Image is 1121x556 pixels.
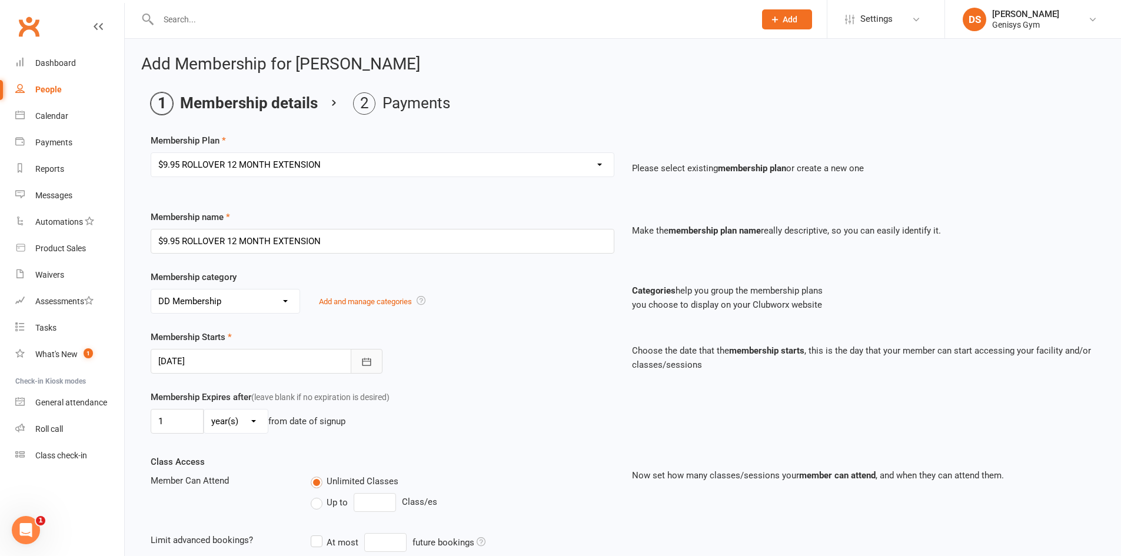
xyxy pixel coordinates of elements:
div: Product Sales [35,244,86,253]
div: Payments [35,138,72,147]
input: Search... [155,11,747,28]
a: People [15,76,124,103]
div: Waivers [35,270,64,279]
label: Membership Expires after [151,390,390,404]
a: Messages [15,182,124,209]
span: 1 [84,348,93,358]
label: Membership Plan [151,134,226,148]
span: Add [783,15,797,24]
input: At mostfuture bookings [364,533,407,552]
strong: member can attend [799,470,876,481]
strong: membership plan [718,163,786,174]
div: General attendance [35,398,107,407]
div: from date of signup [268,414,345,428]
strong: membership plan name [668,225,761,236]
label: Membership name [151,210,230,224]
p: Make the really descriptive, so you can easily identify it. [632,224,1096,238]
div: Roll call [35,424,63,434]
div: Member Can Attend [142,474,302,488]
a: Clubworx [14,12,44,41]
a: Product Sales [15,235,124,262]
span: (leave blank if no expiration is desired) [251,392,390,402]
div: [PERSON_NAME] [992,9,1059,19]
p: Now set how many classes/sessions your , and when they can attend them. [632,468,1096,482]
span: Settings [860,6,893,32]
strong: membership starts [729,345,804,356]
iframe: Intercom live chat [12,516,40,544]
p: help you group the membership plans you choose to display on your Clubworx website [632,284,1096,312]
div: Class/es [311,493,614,512]
span: Up to [327,495,348,508]
a: What's New1 [15,341,124,368]
div: Calendar [35,111,68,121]
input: Enter membership name [151,229,614,254]
div: Automations [35,217,83,227]
a: General attendance kiosk mode [15,389,124,416]
div: Limit advanced bookings? [142,533,302,547]
a: Tasks [15,315,124,341]
div: Genisys Gym [992,19,1059,30]
div: Class check-in [35,451,87,460]
a: Waivers [15,262,124,288]
div: Assessments [35,297,94,306]
label: Membership category [151,270,237,284]
strong: Categories [632,285,676,296]
div: future bookings [413,535,485,550]
a: Calendar [15,103,124,129]
span: 1 [36,516,45,525]
a: Roll call [15,416,124,442]
a: Reports [15,156,124,182]
li: Membership details [151,92,318,115]
div: Tasks [35,323,56,332]
div: Reports [35,164,64,174]
label: Membership Starts [151,330,232,344]
div: At most [327,535,358,550]
div: Dashboard [35,58,76,68]
div: Messages [35,191,72,200]
div: People [35,85,62,94]
a: Payments [15,129,124,156]
h2: Add Membership for [PERSON_NAME] [141,55,1105,74]
div: What's New [35,349,78,359]
button: Add [762,9,812,29]
label: Class Access [151,455,205,469]
a: Class kiosk mode [15,442,124,469]
li: Payments [353,92,450,115]
a: Assessments [15,288,124,315]
p: Choose the date that the , this is the day that your member can start accessing your facility and... [632,344,1096,372]
a: Automations [15,209,124,235]
a: Add and manage categories [319,297,412,306]
span: Unlimited Classes [327,474,398,487]
p: Please select existing or create a new one [632,161,1096,175]
div: DS [963,8,986,31]
a: Dashboard [15,50,124,76]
